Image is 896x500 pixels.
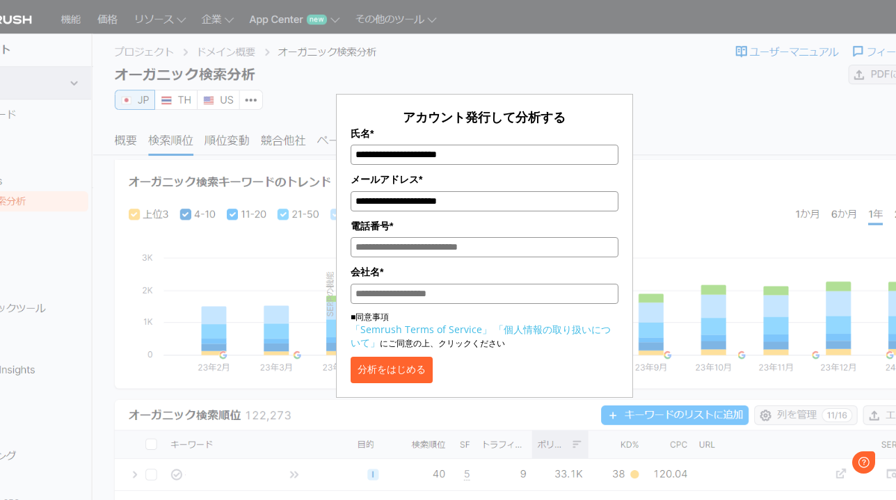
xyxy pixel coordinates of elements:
iframe: Help widget launcher [772,446,881,485]
span: アカウント発行して分析する [403,108,566,125]
a: 「Semrush Terms of Service」 [351,323,492,336]
button: 分析をはじめる [351,357,433,383]
label: 電話番号* [351,218,618,234]
a: 「個人情報の取り扱いについて」 [351,323,611,349]
p: ■同意事項 にご同意の上、クリックください [351,311,618,350]
label: メールアドレス* [351,172,618,187]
